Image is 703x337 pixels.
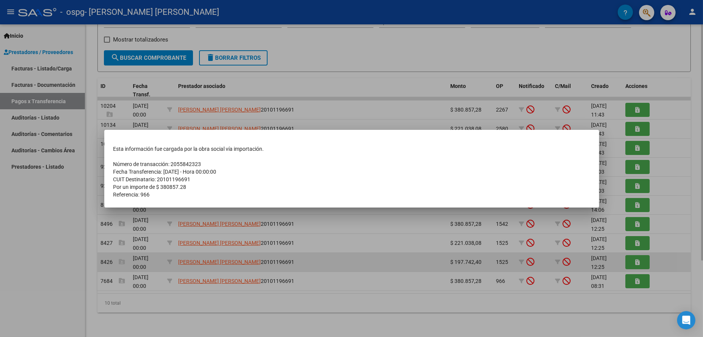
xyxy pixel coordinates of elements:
[113,168,590,176] td: Fecha Transferencia: [DATE] - Hora 00:00:00
[113,183,590,191] td: Por un importe de $ 380857.28
[113,145,590,153] td: Esta información fue cargada por la obra social vía importación.
[113,160,590,168] td: Número de transacción: 2055842323
[113,191,590,198] td: Referencia: 966
[677,311,695,329] div: Open Intercom Messenger
[113,176,590,183] td: CUIT Destinatario: 20101196691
